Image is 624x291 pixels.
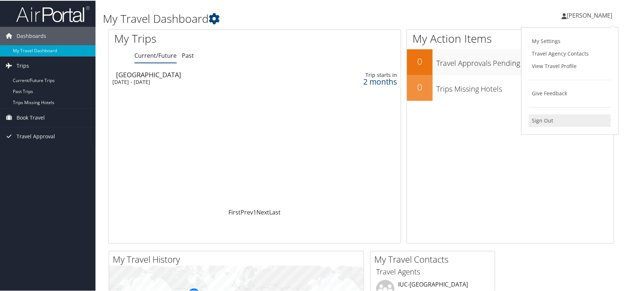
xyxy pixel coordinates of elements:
a: Last [269,207,281,216]
h2: My Travel History [113,252,364,265]
div: [DATE] - [DATE] [112,78,268,85]
h1: My Action Items [407,30,614,46]
div: 2 months [297,78,397,84]
a: Current/Future [134,51,177,59]
a: First [228,207,241,216]
h2: 0 [407,80,433,93]
a: My Settings [529,34,611,47]
a: Next [256,207,269,216]
h2: 0 [407,54,433,67]
span: Book Travel [17,108,45,126]
div: Trip starts in [297,71,397,78]
a: [PERSON_NAME] [562,4,620,26]
a: Give Feedback [529,86,611,99]
a: Past [182,51,194,59]
a: 0Trips Missing Hotels [407,74,614,100]
h1: My Trips [114,30,274,46]
h3: Travel Agents [376,266,489,276]
h3: Trips Missing Hotels [436,79,614,93]
a: Prev [241,207,253,216]
a: Travel Agency Contacts [529,47,611,59]
img: airportal-logo.png [16,5,90,22]
h2: My Travel Contacts [374,252,495,265]
h1: My Travel Dashboard [103,10,447,26]
span: Dashboards [17,26,46,45]
h3: Travel Approvals Pending (Advisor Booked) [436,54,614,68]
span: Travel Approval [17,127,55,145]
a: 1 [253,207,256,216]
div: [GEOGRAPHIC_DATA] [116,71,271,77]
span: [PERSON_NAME] [567,11,612,19]
a: View Travel Profile [529,59,611,72]
span: Trips [17,56,29,74]
a: Sign Out [529,114,611,126]
a: 0Travel Approvals Pending (Advisor Booked) [407,49,614,74]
